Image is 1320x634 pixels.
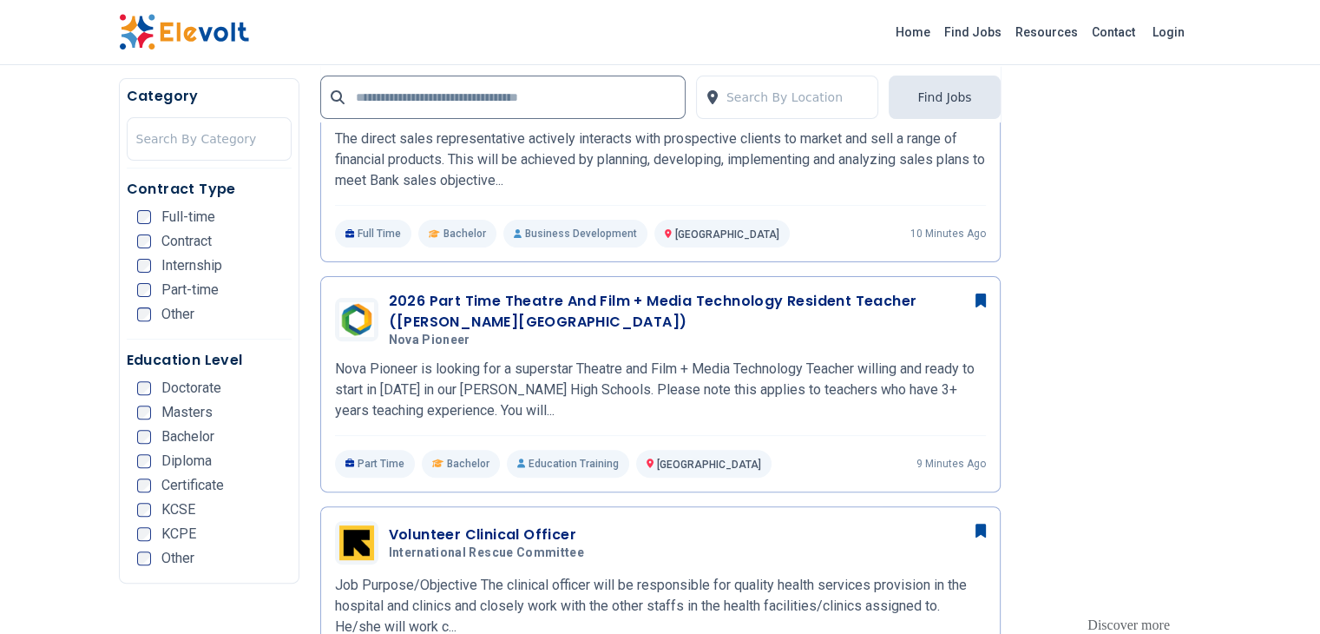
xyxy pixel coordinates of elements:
[161,527,196,541] span: KCPE
[161,551,194,565] span: Other
[161,503,195,517] span: KCSE
[335,75,986,248] a: UmbaDirect Sales RepresentativeUmbaThe direct sales representative actively interacts with prospe...
[127,179,292,200] h5: Contract Type
[127,86,292,107] h5: Category
[443,227,486,241] span: Bachelor
[137,406,151,419] input: Masters
[137,503,151,517] input: KCSE
[1008,18,1085,46] a: Resources
[657,459,761,471] span: [GEOGRAPHIC_DATA]
[1233,551,1320,634] iframe: Chat Widget
[335,291,986,478] a: Nova Pioneer2026 Part Time Theatre And Film + Media Technology Resident Teacher ([PERSON_NAME][GE...
[161,381,221,395] span: Doctorate
[389,545,585,561] span: International Rescue Committee
[916,457,986,471] p: 9 minutes ago
[447,457,489,471] span: Bachelor
[161,430,214,444] span: Bachelor
[339,302,374,337] img: Nova Pioneer
[161,259,222,273] span: Internship
[137,259,151,273] input: Internship
[1021,78,1237,599] iframe: Advertisement
[389,525,592,545] h3: Volunteer Clinical Officer
[137,454,151,468] input: Diploma
[335,450,416,478] p: Part Time
[119,14,249,50] img: Elevolt
[335,220,412,248] p: Full Time
[339,525,374,560] img: International Rescue Committee
[137,479,151,492] input: Certificate
[161,234,212,248] span: Contract
[335,359,986,421] p: Nova Pioneer is looking for a superstar Theatre and Film + Media Technology Teacher willing and r...
[503,220,647,248] p: Business Development
[137,381,151,395] input: Doctorate
[161,479,224,492] span: Certificate
[910,227,986,241] p: 10 minutes ago
[389,291,986,333] h3: 2026 Part Time Theatre And Film + Media Technology Resident Teacher ([PERSON_NAME][GEOGRAPHIC_DATA])
[161,210,215,224] span: Full-time
[335,129,986,191] p: The direct sales representative actively interacts with prospective clients to market and sell a ...
[889,18,937,46] a: Home
[1142,15,1195,50] a: Login
[137,527,151,541] input: KCPE
[161,454,212,468] span: Diploma
[137,551,151,565] input: Other
[161,307,194,321] span: Other
[389,333,470,348] span: Nova Pioneer
[137,307,151,321] input: Other
[137,430,151,444] input: Bachelor
[1085,18,1142,46] a: Contact
[161,283,219,297] span: Part-time
[137,283,151,297] input: Part-time
[127,350,292,371] h5: Education Level
[937,18,1008,46] a: Find Jobs
[675,228,779,241] span: [GEOGRAPHIC_DATA]
[889,76,1000,119] button: Find Jobs
[137,234,151,248] input: Contract
[137,210,151,224] input: Full-time
[507,450,629,478] p: Education Training
[161,406,213,419] span: Masters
